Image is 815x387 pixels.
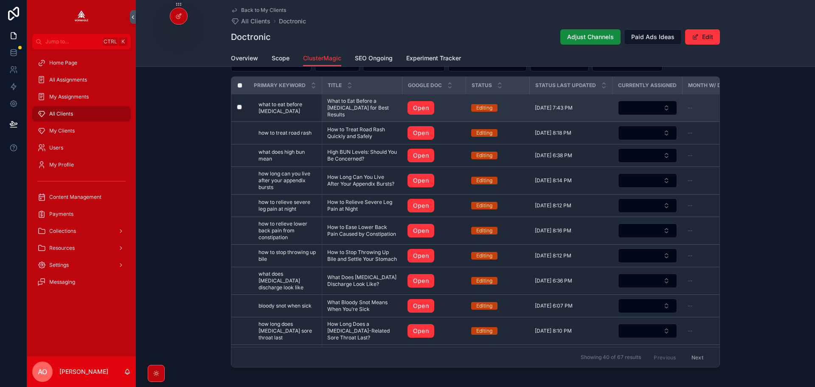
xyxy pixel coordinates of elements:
[688,105,693,111] span: --
[407,101,434,115] a: Open
[535,130,607,136] a: [DATE] 8:18 PM
[688,202,693,209] span: --
[535,82,596,89] span: Status Last Updated
[688,152,693,159] span: --
[32,34,131,49] button: Jump to...CtrlK
[471,227,525,234] a: Editing
[688,328,745,334] a: --
[471,202,525,209] a: Editing
[259,302,312,309] span: bloody snot when sick
[535,202,607,209] a: [DATE] 8:12 PM
[618,299,677,313] button: Select Button
[535,130,571,136] span: [DATE] 8:18 PM
[618,100,677,116] a: Select Button
[259,271,317,291] span: what does [MEDICAL_DATA] discharge look like
[279,17,306,25] span: Doctronic
[407,174,434,187] a: Open
[259,220,317,241] a: how to relieve lower back pain from constipation
[476,104,492,112] div: Editing
[259,249,317,263] a: how to stop throwing up bile
[327,174,397,187] a: How Long Can You Live After Your Appendix Bursts?
[618,198,677,213] a: Select Button
[32,240,131,256] a: Resources
[32,157,131,172] a: My Profile
[688,277,693,284] span: --
[75,10,88,24] img: App logo
[259,321,317,341] a: how long does [MEDICAL_DATA] sore throat last
[327,98,397,118] a: What to Eat Before a [MEDICAL_DATA] for Best Results
[327,149,397,162] span: High BUN Levels: Should You Be Concerned?
[241,17,270,25] span: All Clients
[688,130,693,136] span: --
[254,82,306,89] span: Primary Keyword
[686,350,709,364] button: Next
[32,55,131,71] a: Home Page
[471,277,525,285] a: Editing
[471,302,525,310] a: Editing
[407,299,461,313] a: Open
[327,126,397,140] span: How to Treat Road Rash Quickly and Safely
[688,130,745,136] a: --
[618,223,677,238] button: Select Button
[567,33,614,41] span: Adjust Channels
[618,173,677,188] button: Select Button
[476,177,492,184] div: Editing
[618,148,677,163] a: Select Button
[535,277,572,284] span: [DATE] 6:36 PM
[49,110,73,117] span: All Clients
[327,321,397,341] a: How Long Does a [MEDICAL_DATA]-Related Sore Throat Last?
[231,54,258,62] span: Overview
[688,302,745,309] a: --
[535,252,571,259] span: [DATE] 8:12 PM
[618,82,677,89] span: Currently Assigned
[407,101,461,115] a: Open
[688,252,693,259] span: --
[32,89,131,105] a: My Assignments
[32,140,131,155] a: Users
[259,101,317,115] span: what to eat before [MEDICAL_DATA]
[688,302,693,309] span: --
[231,51,258,68] a: Overview
[618,274,677,288] button: Select Button
[535,302,573,309] span: [DATE] 6:07 PM
[407,249,461,263] a: Open
[259,130,312,136] span: how to treat road rash
[328,82,342,89] span: Title
[49,127,75,134] span: My Clients
[535,177,607,184] a: [DATE] 8:14 PM
[407,149,434,162] a: Open
[103,37,118,46] span: Ctrl
[535,105,573,111] span: [DATE] 7:43 PM
[355,51,393,68] a: SEO Ongoing
[45,38,99,45] span: Jump to...
[259,130,317,136] a: how to treat road rash
[560,29,621,45] button: Adjust Channels
[32,274,131,290] a: Messaging
[407,149,461,162] a: Open
[49,262,69,268] span: Settings
[535,227,607,234] a: [DATE] 8:16 PM
[303,54,341,62] span: ClusterMagic
[618,324,677,338] button: Select Button
[471,152,525,159] a: Editing
[327,299,397,313] a: What Bloody Snot Means When You’re Sick
[49,59,77,66] span: Home Page
[49,279,75,285] span: Messaging
[406,54,461,62] span: Experiment Tracker
[618,126,677,140] button: Select Button
[407,199,461,212] a: Open
[407,224,434,237] a: Open
[259,149,317,162] a: what does high bun mean
[535,277,607,284] a: [DATE] 6:36 PM
[49,228,76,234] span: Collections
[476,302,492,310] div: Editing
[241,7,286,14] span: Back to My Clients
[327,199,397,212] a: How to Relieve Severe Leg Pain at Night
[32,123,131,138] a: My Clients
